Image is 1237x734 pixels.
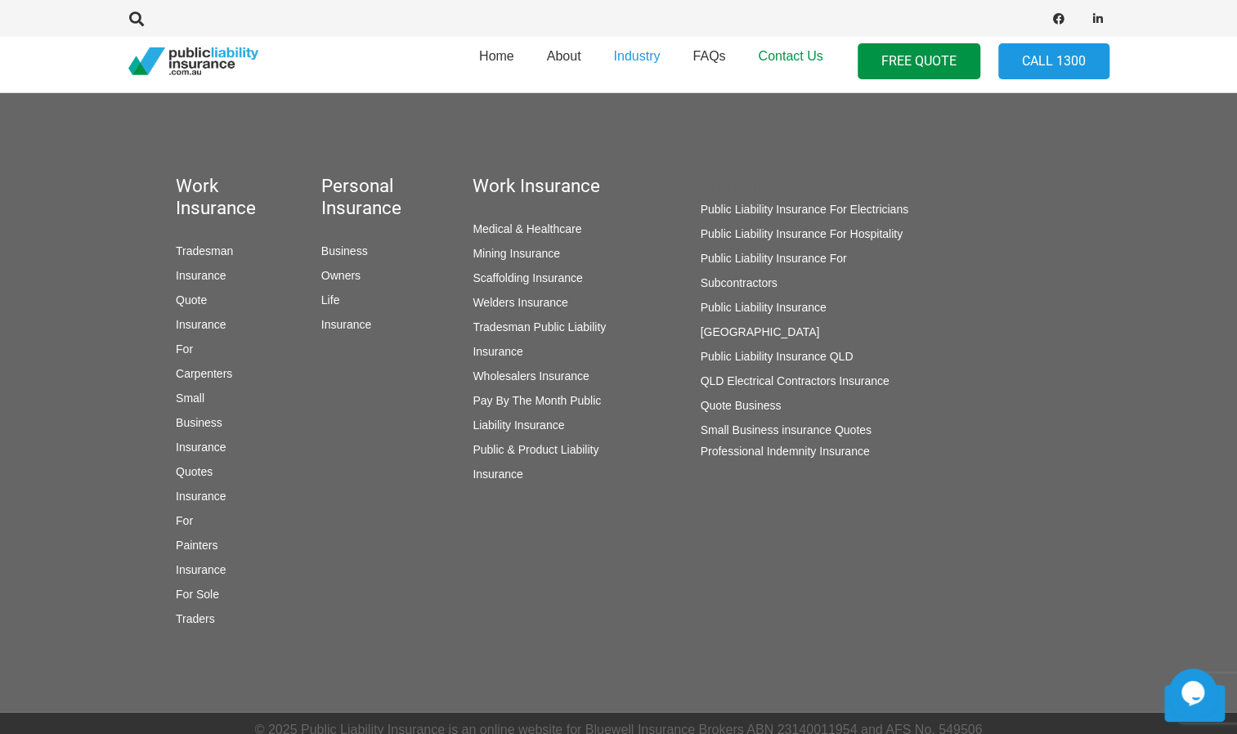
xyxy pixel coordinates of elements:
h5: Work Insurance [176,174,227,218]
span: About [547,49,581,63]
span: Contact Us [758,49,822,63]
a: LinkedIn [1087,7,1109,30]
a: Facebook [1047,7,1070,30]
a: Back to top [1164,685,1225,722]
a: Small Business insurance Quotes [701,423,872,436]
h5: Work Insurance [473,174,606,196]
a: Medical & Healthcare [473,222,581,235]
iframe: chat widget [1168,669,1221,718]
a: Contact Us [742,32,839,91]
h5: Work Insurance [701,174,910,196]
h5: Personal Insurance [321,174,379,218]
a: Wholesalers Insurance [473,369,589,382]
a: Scaffolding Insurance [473,271,582,284]
span: FAQs [692,49,725,63]
a: Public Liability Insurance For Hospitality [701,226,903,239]
a: Quote Business [701,398,782,411]
a: Mining Insurance [473,246,560,259]
span: Home [479,49,514,63]
a: Public Liability Insurance For Electricians [701,202,908,215]
a: Insurance For Carpenters [176,317,232,379]
a: Professional Indemnity Insurance [701,444,870,457]
a: About [531,32,598,91]
a: Insurance For Sole Traders [176,562,226,624]
a: FAQs [676,32,742,91]
a: pli_logotransparent [128,47,258,76]
a: Tradesman Public Liability Insurance [473,320,606,357]
a: FREE QUOTE [858,43,980,80]
a: Public Liability Insurance [GEOGRAPHIC_DATA] [701,300,827,338]
a: Insurance For Painters [176,489,226,551]
a: Call 1300 [998,43,1109,80]
a: Industry [597,32,676,91]
a: Public Liability Insurance For Subcontractors [701,251,847,289]
a: Public Liability Insurance QLD [701,349,854,362]
a: QLD Electrical Contractors Insurance [701,374,890,387]
a: Business Owners Life Insurance [321,244,371,330]
a: Small Business Insurance Quotes [176,391,226,477]
a: Search [121,11,154,26]
a: Home [463,32,531,91]
span: Industry [613,49,660,63]
a: Pay By The Month Public Liability Insurance [473,393,601,431]
a: Public & Product Liability Insurance [473,442,598,480]
a: Welders Insurance [473,295,567,308]
a: Tradesman Insurance Quote [176,244,233,306]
